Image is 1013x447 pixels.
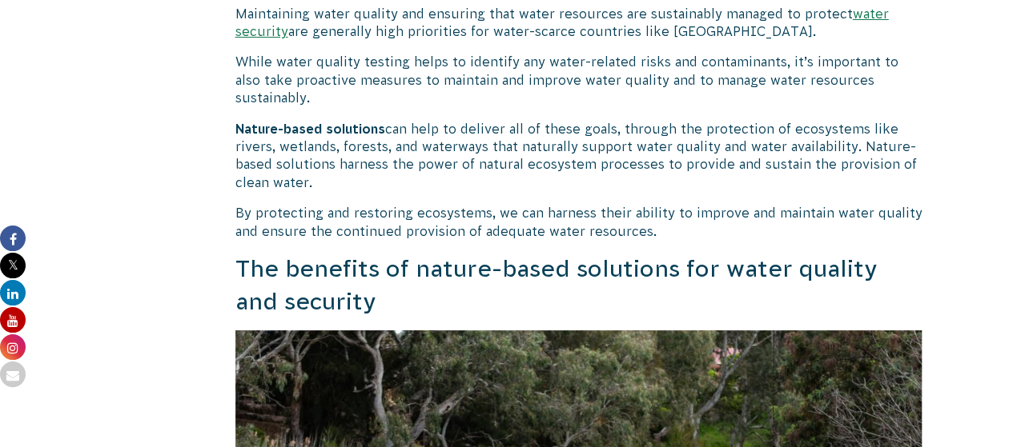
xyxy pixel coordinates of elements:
[235,53,923,106] p: While water quality testing helps to identify any water-related risks and contaminants, it’s impo...
[235,5,923,41] p: Maintaining water quality and ensuring that water resources are sustainably managed to protect ar...
[235,122,385,136] strong: Nature-based solutions
[235,204,923,240] p: By protecting and restoring ecosystems, we can harness their ability to improve and maintain wate...
[235,253,923,317] h3: The benefits of nature-based solutions for water quality and security
[235,120,923,192] p: can help to deliver all of these goals, through the protection of ecosystems like rivers, wetland...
